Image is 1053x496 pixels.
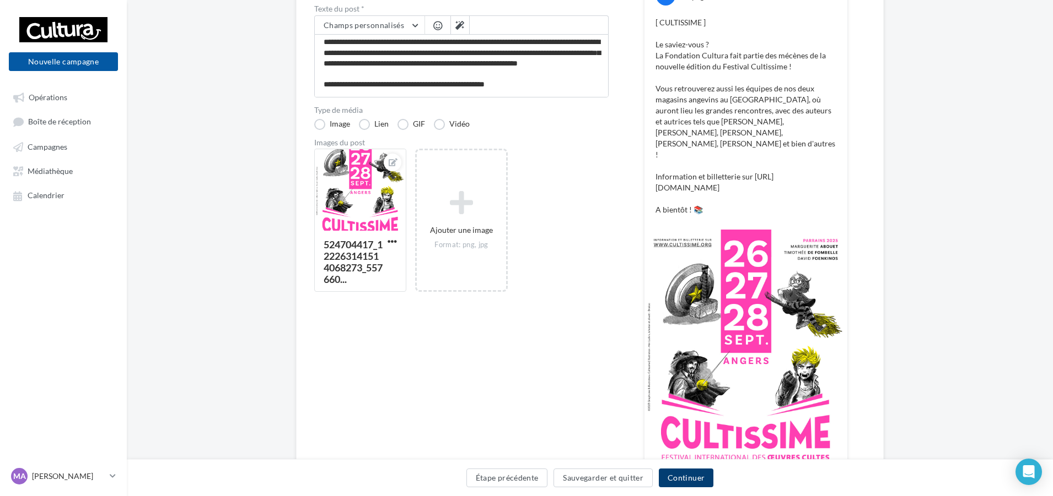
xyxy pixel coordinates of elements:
[324,238,383,285] div: 524704417_122263141514068273_557660...
[324,20,404,30] span: Champs personnalisés
[13,471,26,482] span: MA
[434,119,470,130] label: Vidéo
[9,52,118,71] button: Nouvelle campagne
[7,137,120,156] a: Campagnes
[314,119,350,130] label: Image
[28,117,91,127] span: Boîte de réception
[659,468,713,487] button: Continuer
[28,191,65,200] span: Calendrier
[7,87,120,107] a: Opérations
[554,468,653,487] button: Sauvegarder et quitter
[315,16,425,35] button: Champs personnalisés
[7,185,120,205] a: Calendrier
[7,111,120,132] a: Boîte de réception
[466,468,548,487] button: Étape précédente
[314,106,609,114] label: Type de média
[29,92,67,102] span: Opérations
[1016,459,1042,485] div: Open Intercom Messenger
[359,119,389,130] label: Lien
[397,119,425,130] label: GIF
[314,5,609,13] label: Texte du post *
[656,17,836,215] p: [ CULTISSIME ] Le saviez-vous ? La Fondation Cultura fait partie des mécènes de la nouvelle éditi...
[32,471,105,482] p: [PERSON_NAME]
[7,161,120,181] a: Médiathèque
[314,139,609,146] div: Images du post
[28,142,67,151] span: Campagnes
[9,466,118,487] a: MA [PERSON_NAME]
[28,166,73,176] span: Médiathèque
